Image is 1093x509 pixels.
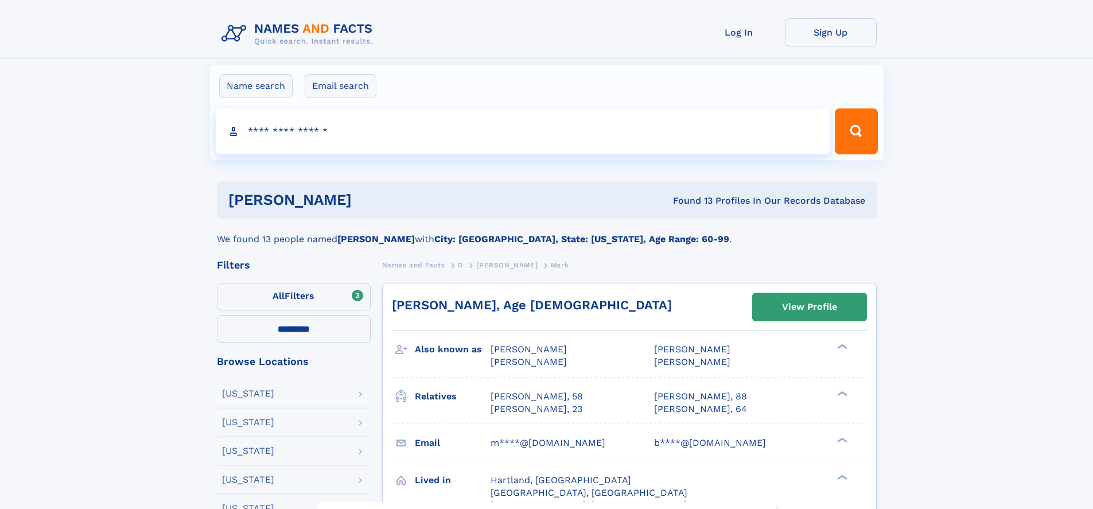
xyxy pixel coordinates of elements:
[654,344,730,355] span: [PERSON_NAME]
[654,390,747,403] a: [PERSON_NAME], 88
[415,387,491,406] h3: Relatives
[512,195,865,207] div: Found 13 Profiles In Our Records Database
[834,343,848,351] div: ❯
[228,193,512,207] h1: [PERSON_NAME]
[834,473,848,481] div: ❯
[392,298,672,312] a: [PERSON_NAME], Age [DEMOGRAPHIC_DATA]
[216,108,830,154] input: search input
[654,356,730,367] span: [PERSON_NAME]
[458,258,464,272] a: D
[476,258,538,272] a: [PERSON_NAME]
[415,340,491,359] h3: Also known as
[491,487,687,498] span: [GEOGRAPHIC_DATA], [GEOGRAPHIC_DATA]
[222,475,274,484] div: [US_STATE]
[217,283,371,310] label: Filters
[382,258,445,272] a: Names and Facts
[834,436,848,444] div: ❯
[222,446,274,456] div: [US_STATE]
[217,356,371,367] div: Browse Locations
[337,234,415,244] b: [PERSON_NAME]
[693,18,785,46] a: Log In
[458,261,464,269] span: D
[434,234,729,244] b: City: [GEOGRAPHIC_DATA], State: [US_STATE], Age Range: 60-99
[217,18,382,49] img: Logo Names and Facts
[222,418,274,427] div: [US_STATE]
[273,290,285,301] span: All
[491,403,582,415] a: [PERSON_NAME], 23
[217,219,877,246] div: We found 13 people named with .
[415,471,491,490] h3: Lived in
[491,390,583,403] a: [PERSON_NAME], 58
[785,18,877,46] a: Sign Up
[753,293,866,321] a: View Profile
[834,390,848,397] div: ❯
[491,356,567,367] span: [PERSON_NAME]
[415,433,491,453] h3: Email
[551,261,569,269] span: Mark
[219,74,293,98] label: Name search
[491,344,567,355] span: [PERSON_NAME]
[217,260,371,270] div: Filters
[654,403,747,415] a: [PERSON_NAME], 64
[782,294,837,320] div: View Profile
[305,74,376,98] label: Email search
[476,261,538,269] span: [PERSON_NAME]
[835,108,877,154] button: Search Button
[491,475,631,485] span: Hartland, [GEOGRAPHIC_DATA]
[222,389,274,398] div: [US_STATE]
